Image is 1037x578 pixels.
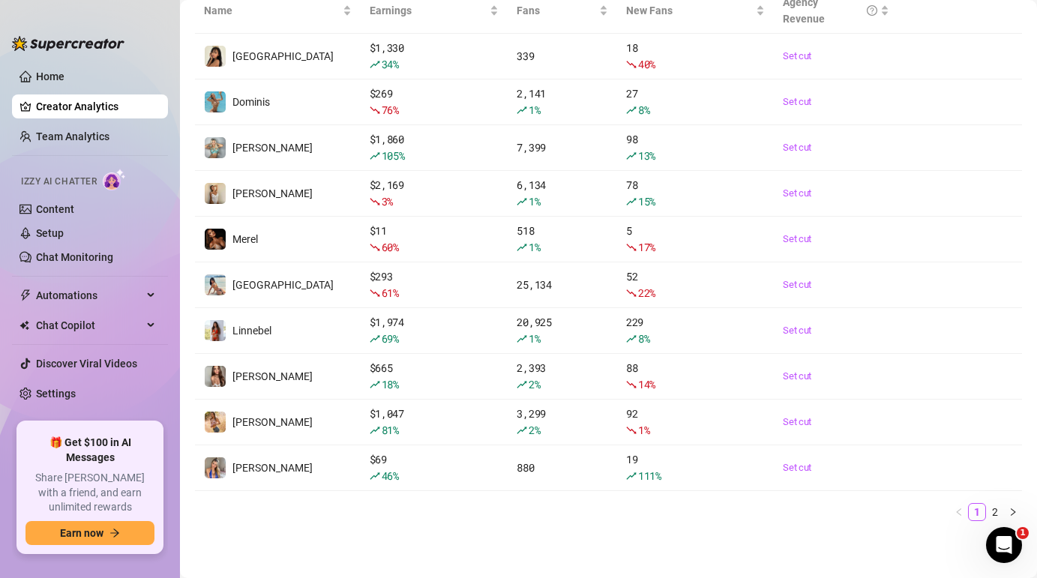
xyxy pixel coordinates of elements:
[370,406,499,439] div: $ 1,047
[783,369,889,384] a: Set cut
[638,103,649,117] span: 8 %
[382,148,405,163] span: 105 %
[205,274,226,295] img: Tokyo
[517,105,527,115] span: rise
[626,425,637,436] span: fall
[783,460,889,475] a: Set cut
[783,277,889,292] a: Set cut
[638,194,655,208] span: 15 %
[517,139,608,156] div: 7,399
[626,268,765,301] div: 52
[626,151,637,161] span: rise
[370,288,380,298] span: fall
[517,334,527,344] span: rise
[36,130,109,142] a: Team Analytics
[955,508,964,517] span: left
[205,91,226,112] img: Dominis
[25,521,154,545] button: Earn nowarrow-right
[517,2,596,19] span: Fans
[517,406,608,439] div: 3,299
[517,379,527,390] span: rise
[626,223,765,256] div: 5
[21,175,97,189] span: Izzy AI Chatter
[783,232,889,247] a: Set cut
[1017,527,1029,539] span: 1
[626,242,637,253] span: fall
[783,49,889,64] a: Set cut
[517,48,608,64] div: 339
[626,314,765,347] div: 229
[638,377,655,391] span: 14 %
[25,471,154,515] span: Share [PERSON_NAME] with a friend, and earn unlimited rewards
[370,151,380,161] span: rise
[626,40,765,73] div: 18
[626,360,765,393] div: 88
[232,279,334,291] span: [GEOGRAPHIC_DATA]
[232,416,313,428] span: [PERSON_NAME]
[382,469,399,483] span: 46 %
[370,85,499,118] div: $ 269
[205,457,226,478] img: Jenna
[382,103,399,117] span: 76 %
[517,223,608,256] div: 518
[205,320,226,341] img: Linnebel
[626,2,753,19] span: New Fans
[517,460,608,476] div: 880
[60,527,103,539] span: Earn now
[370,177,499,210] div: $ 2,169
[370,334,380,344] span: rise
[370,379,380,390] span: rise
[370,2,487,19] span: Earnings
[382,377,399,391] span: 18 %
[205,366,226,387] img: Nora
[205,46,226,67] img: Tokyo
[370,425,380,436] span: rise
[626,131,765,164] div: 98
[783,415,889,430] a: Set cut
[36,227,64,239] a: Setup
[382,57,399,71] span: 34 %
[382,240,399,254] span: 60 %
[950,503,968,521] button: left
[529,331,540,346] span: 1 %
[529,240,540,254] span: 1 %
[382,331,399,346] span: 69 %
[638,469,661,483] span: 111 %
[517,360,608,393] div: 2,393
[232,50,334,62] span: [GEOGRAPHIC_DATA]
[232,325,271,337] span: Linnebel
[25,436,154,465] span: 🎁 Get $100 in AI Messages
[626,59,637,70] span: fall
[950,503,968,521] li: Previous Page
[969,504,985,520] a: 1
[517,277,608,293] div: 25,134
[36,388,76,400] a: Settings
[638,148,655,163] span: 13 %
[205,137,226,158] img: Olivia
[626,334,637,344] span: rise
[529,103,540,117] span: 1 %
[638,240,655,254] span: 17 %
[232,187,313,199] span: [PERSON_NAME]
[370,105,380,115] span: fall
[1009,508,1018,517] span: right
[370,59,380,70] span: rise
[968,503,986,521] li: 1
[529,377,540,391] span: 2 %
[205,412,226,433] img: Marie
[232,142,313,154] span: [PERSON_NAME]
[205,229,226,250] img: Merel
[783,140,889,155] a: Set cut
[370,40,499,73] div: $ 1,330
[370,131,499,164] div: $ 1,860
[626,196,637,207] span: rise
[370,471,380,481] span: rise
[204,2,340,19] span: Name
[382,194,393,208] span: 3 %
[987,504,1003,520] a: 2
[36,358,137,370] a: Discover Viral Videos
[986,503,1004,521] li: 2
[12,36,124,51] img: logo-BBDzfeDw.svg
[517,242,527,253] span: rise
[517,85,608,118] div: 2,141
